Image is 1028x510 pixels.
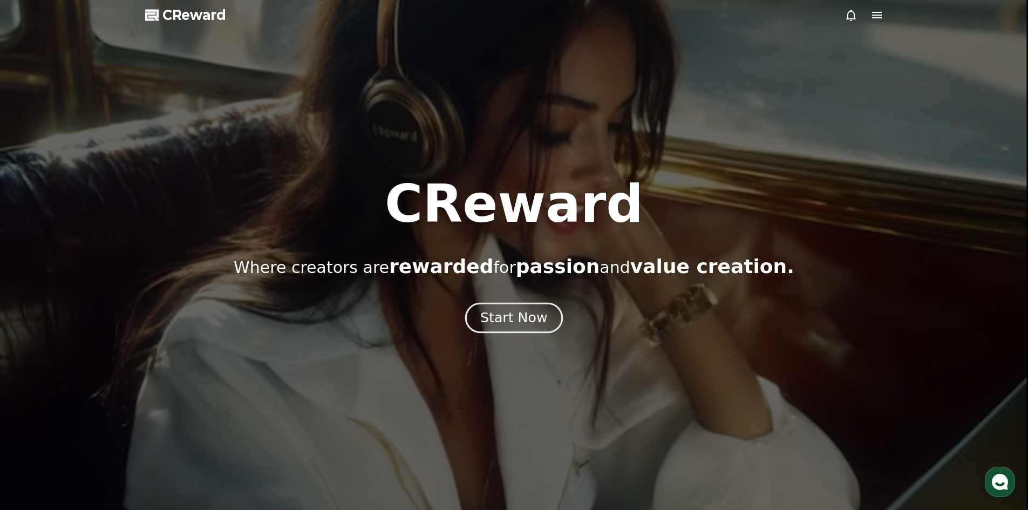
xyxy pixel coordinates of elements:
span: Messages [90,359,121,368]
a: Home [3,342,71,369]
span: CReward [162,6,226,24]
span: value creation. [630,255,794,277]
span: Settings [160,358,186,367]
div: Start Now [480,309,547,327]
a: Start Now [467,314,561,324]
span: rewarded [389,255,493,277]
p: Where creators are for and [234,256,794,277]
span: Home [28,358,46,367]
h1: CReward [385,178,643,230]
a: Settings [139,342,207,369]
a: CReward [145,6,226,24]
button: Start Now [465,302,563,333]
span: passion [516,255,600,277]
a: Messages [71,342,139,369]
